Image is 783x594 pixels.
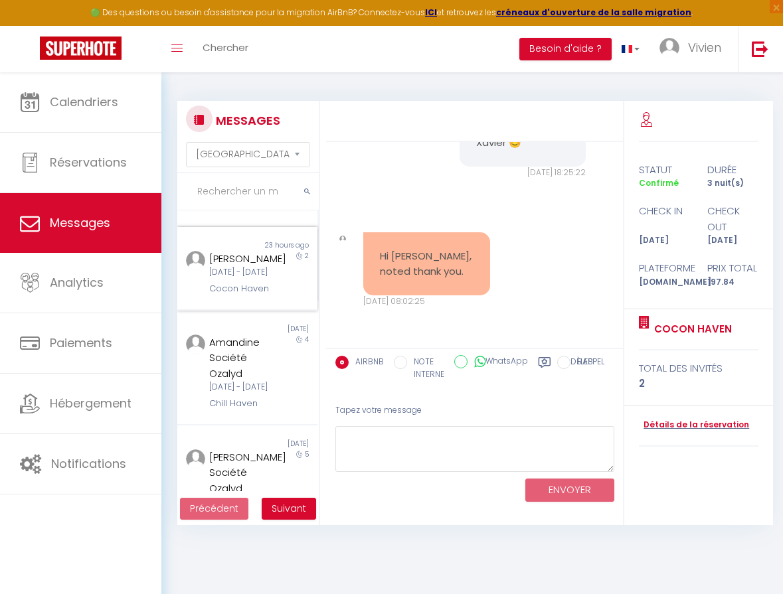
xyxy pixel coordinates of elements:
[570,356,604,370] label: RAPPEL
[349,356,384,370] label: AIRBNB
[305,334,309,344] span: 4
[186,251,205,270] img: ...
[209,334,282,382] div: Amandine Société Ozalyd
[496,7,691,18] a: créneaux d'ouverture de la salle migration
[699,162,767,178] div: durée
[425,7,437,18] a: ICI
[262,498,316,520] button: Next
[639,419,749,431] a: Détails de la réservation
[630,260,699,276] div: Plateforme
[190,502,238,515] span: Précédent
[380,249,473,279] pre: Hi [PERSON_NAME], noted thank you.
[699,260,767,276] div: Prix total
[213,106,280,135] h3: MESSAGES
[699,276,767,289] div: 197.84
[525,479,614,502] button: ENVOYER
[50,274,104,291] span: Analytics
[639,376,758,392] div: 2
[468,355,528,370] label: WhatsApp
[209,397,282,410] div: Chill Haven
[630,234,699,247] div: [DATE]
[272,502,306,515] span: Suivant
[639,177,679,188] span: Confirmé
[335,394,614,427] div: Tapez votre message
[248,324,318,334] div: [DATE]
[639,360,758,376] div: total des invités
[177,173,319,210] input: Rechercher un mot clé
[50,154,127,171] span: Réservations
[51,455,126,472] span: Notifications
[699,177,767,190] div: 3 nuit(s)
[727,534,773,584] iframe: Chat
[203,40,248,54] span: Chercher
[363,295,489,308] div: [DATE] 08:02:25
[650,26,738,72] a: ... Vivien
[40,37,122,60] img: Super Booking
[50,395,131,411] span: Hébergement
[11,5,50,45] button: Ouvrir le widget de chat LiveChat
[209,449,282,496] div: [PERSON_NAME] Société Ozalyd
[50,94,118,110] span: Calendriers
[50,334,112,351] span: Paiements
[209,381,282,394] div: [DATE] - [DATE]
[186,334,205,354] img: ...
[630,162,699,178] div: statut
[209,266,282,279] div: [DATE] - [DATE]
[50,214,110,231] span: Messages
[248,240,318,251] div: 23 hours ago
[193,26,258,72] a: Chercher
[407,356,444,381] label: NOTE INTERNE
[630,276,699,289] div: [DOMAIN_NAME]
[186,449,205,469] img: ...
[248,439,318,449] div: [DATE]
[659,38,679,58] img: ...
[752,40,768,57] img: logout
[699,234,767,247] div: [DATE]
[688,39,721,56] span: Vivien
[339,236,346,242] img: ...
[650,321,732,337] a: Cocon Haven
[699,203,767,234] div: check out
[180,498,248,520] button: Previous
[519,38,612,60] button: Besoin d'aide ?
[209,251,282,267] div: [PERSON_NAME]
[305,251,309,261] span: 2
[305,449,309,459] span: 5
[460,167,586,179] div: [DATE] 18:25:22
[209,282,282,295] div: Cocon Haven
[630,203,699,234] div: check in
